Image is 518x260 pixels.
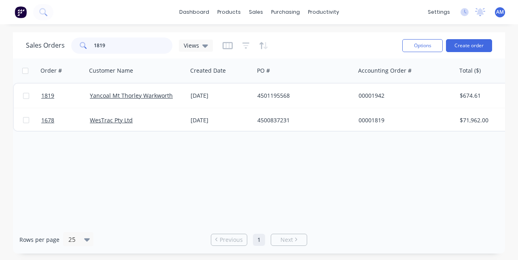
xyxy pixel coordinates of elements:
input: Search... [94,38,173,54]
a: 1819 [41,84,90,108]
div: Customer Name [89,67,133,75]
div: Total ($) [459,67,481,75]
a: Previous page [211,236,247,244]
div: [DATE] [191,92,251,100]
h1: Sales Orders [26,42,65,49]
a: 1678 [41,108,90,132]
div: Created Date [190,67,226,75]
a: dashboard [175,6,213,18]
div: [DATE] [191,116,251,124]
div: Accounting Order # [358,67,412,75]
span: Views [184,41,199,50]
div: Order # [40,67,62,75]
span: AM [496,8,504,16]
img: Factory [15,6,27,18]
div: products [213,6,245,18]
div: 4500837231 [257,116,347,124]
div: 00001942 [359,92,448,100]
div: productivity [304,6,343,18]
button: Options [402,39,443,52]
div: $674.61 [460,92,507,100]
div: PO # [257,67,270,75]
span: Rows per page [19,236,59,244]
div: purchasing [267,6,304,18]
span: 1678 [41,116,54,124]
ul: Pagination [208,234,310,246]
a: WesTrac Pty Ltd [90,116,133,124]
a: Yancoal Mt Thorley Warkworth [90,92,173,99]
a: Next page [271,236,307,244]
div: 4501195568 [257,92,347,100]
span: Previous [220,236,243,244]
span: Next [280,236,293,244]
a: Page 1 is your current page [253,234,265,246]
div: 00001819 [359,116,448,124]
div: settings [424,6,454,18]
div: $71,962.00 [460,116,507,124]
span: 1819 [41,92,54,100]
button: Create order [446,39,492,52]
div: sales [245,6,267,18]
